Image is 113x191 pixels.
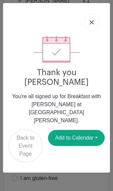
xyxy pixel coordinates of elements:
[8,130,43,162] a: Back to Event Page
[48,130,105,146] button: Add to Calendar
[90,20,94,24] img: close_button-5f87c8562297e5c2d7936805f587ecaba9071eb48480494691a3f1689db116b3.svg
[8,68,105,87] h2: Thank you [PERSON_NAME]
[8,92,105,125] p: You're all signed up for Breakfast with [PERSON_NAME] at [GEOGRAPHIC_DATA][PERSON_NAME].
[33,36,79,62] img: signup_complete-c468d5dda3e2740ee63a24cb0ba0d3ce5d8a4ecd24259e683200fb1569d990c8.svg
